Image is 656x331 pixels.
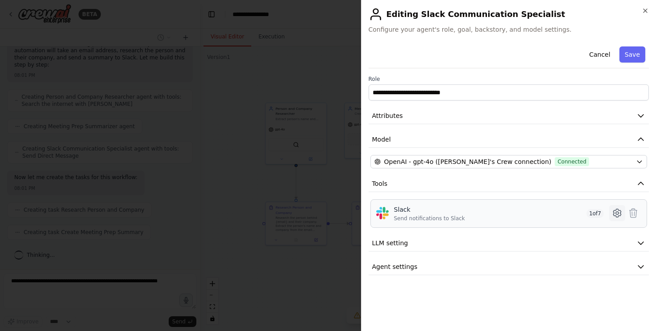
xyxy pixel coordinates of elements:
[372,135,391,144] span: Model
[609,205,625,221] button: Configure tool
[586,209,604,218] span: 1 of 7
[369,75,649,83] label: Role
[369,235,649,251] button: LLM setting
[369,25,649,34] span: Configure your agent's role, goal, backstory, and model settings.
[619,46,645,63] button: Save
[384,157,552,166] span: OpenAI - gpt-4o (Jason's Crew connection)
[369,108,649,124] button: Attributes
[394,215,465,222] div: Send notifications to Slack
[369,259,649,275] button: Agent settings
[370,155,648,168] button: OpenAI - gpt-4o ([PERSON_NAME]'s Crew connection)Connected
[369,7,649,21] h2: Editing Slack Communication Specialist
[372,262,418,271] span: Agent settings
[369,131,649,148] button: Model
[394,205,465,214] div: Slack
[372,111,403,120] span: Attributes
[376,207,389,219] img: Slack
[369,176,649,192] button: Tools
[625,205,641,221] button: Delete tool
[584,46,615,63] button: Cancel
[372,239,408,247] span: LLM setting
[372,179,388,188] span: Tools
[555,157,589,166] span: Connected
